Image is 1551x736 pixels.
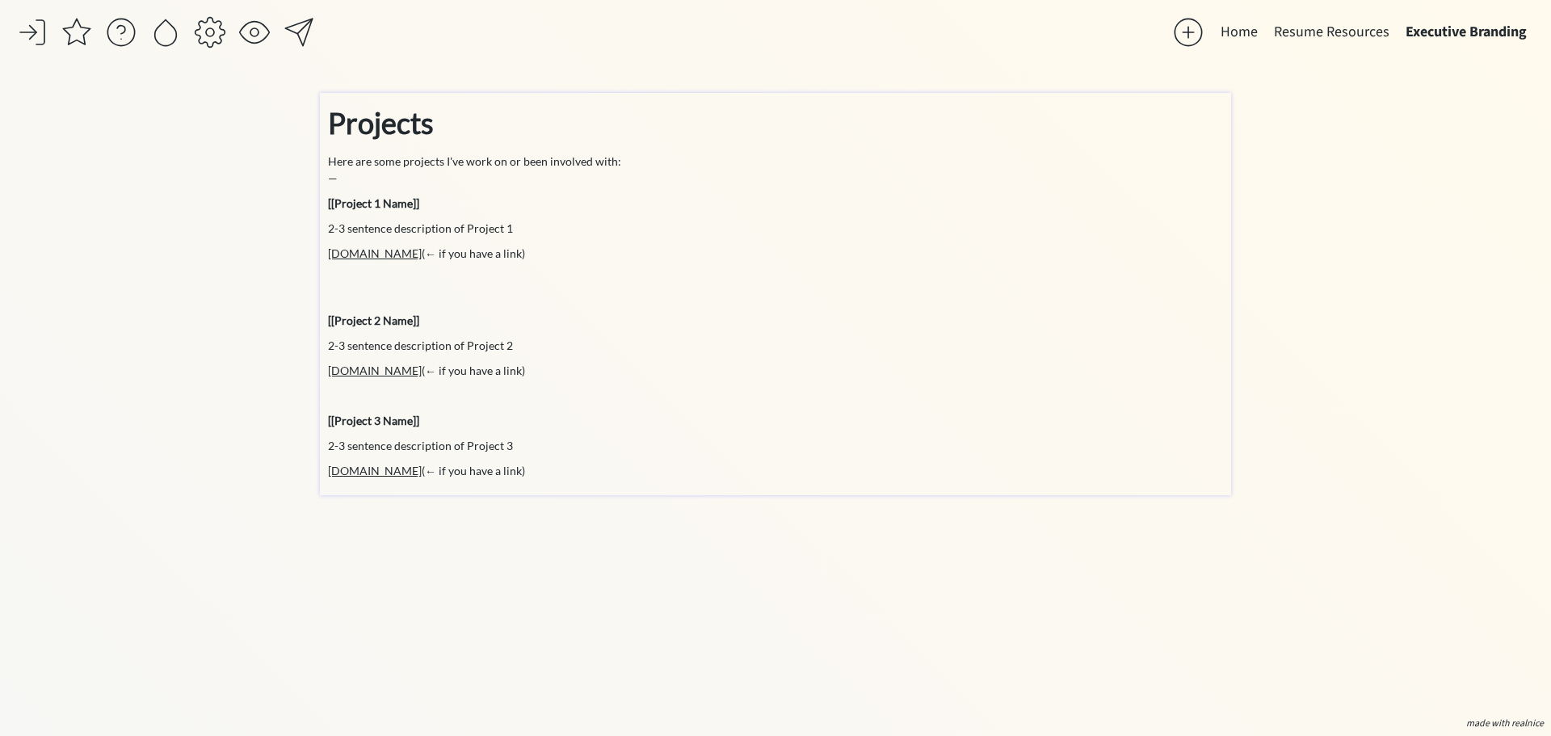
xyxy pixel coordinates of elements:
p: ​ (← if you have a link)​ [328,362,1223,379]
button: made with realnice [1461,716,1549,732]
strong: [[Project 2 Name]] [328,313,419,327]
p: ​ (← if you have a link)​ [328,462,1223,479]
button: Home [1213,16,1266,48]
button: Executive Branding [1398,16,1535,48]
a: [DOMAIN_NAME] [328,246,422,260]
p: ​ (← if you have a link)​ [328,245,1223,262]
p: 2-3 sentence description of Project 2 [328,337,1223,354]
p: 2-3 sentence description of Project 3 [328,437,1223,454]
p: 2-3 sentence description of Project 1 [328,220,1223,237]
strong: [[Project 3 Name]] [328,414,419,427]
strong: [[Project 1 Name]] [328,196,419,210]
a: [DOMAIN_NAME] [328,364,422,377]
a: [DOMAIN_NAME] [328,464,422,477]
button: Resume Resources [1266,16,1398,48]
h3: Here are some projects I've work on or been involved with: [328,153,1223,170]
strong: Projects [328,105,434,141]
p: — [328,170,1223,187]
